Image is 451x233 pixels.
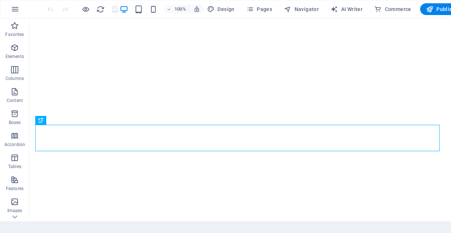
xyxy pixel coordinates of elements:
p: Elements [6,54,24,59]
span: Commerce [374,6,411,13]
button: Commerce [371,3,414,15]
p: Accordion [4,142,25,148]
p: Boxes [9,120,21,125]
p: Favorites [5,32,24,37]
i: Reload page [96,5,105,14]
p: Images [7,208,22,214]
p: Content [7,98,23,103]
button: Pages [243,3,275,15]
span: Pages [246,6,272,13]
p: Columns [6,76,24,81]
button: Click here to leave preview mode and continue editing [81,5,90,14]
button: Navigator [281,3,322,15]
button: AI Writer [328,3,365,15]
div: Design (Ctrl+Alt+Y) [204,3,238,15]
button: Design [204,3,238,15]
h6: 100% [174,5,186,14]
p: Features [6,186,24,192]
span: Navigator [284,6,319,13]
button: reload [96,5,105,14]
p: Tables [8,164,21,170]
span: Design [207,6,235,13]
span: AI Writer [331,6,362,13]
i: On resize automatically adjust zoom level to fit chosen device. [194,6,200,12]
button: 100% [163,5,190,14]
